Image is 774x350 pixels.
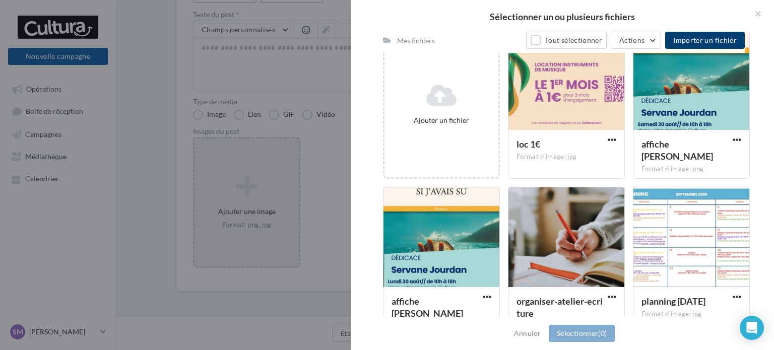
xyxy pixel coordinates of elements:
button: Actions [611,32,661,49]
span: affiche servane jourdan [641,138,713,162]
button: Importer un fichier [665,32,745,49]
div: Format d'image: jpg [517,153,616,162]
button: Sélectionner(0) [549,325,615,342]
span: planning septembre 2025 [641,296,705,307]
div: Format d'image: png [641,165,741,174]
h2: Sélectionner un ou plusieurs fichiers [367,12,758,21]
span: organiser-atelier-ecriture [517,296,603,319]
div: Open Intercom Messenger [740,316,764,340]
button: Tout sélectionner [526,32,607,49]
span: Importer un fichier [673,36,737,44]
div: Mes fichiers [397,36,435,46]
div: Ajouter un fichier [389,115,494,125]
span: Actions [619,36,644,44]
div: Format d'image: jpg [641,310,741,319]
span: loc 1€ [517,138,540,150]
span: (0) [598,329,607,337]
span: affiche servane jourdan [392,296,463,319]
button: Annuler [510,327,545,339]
